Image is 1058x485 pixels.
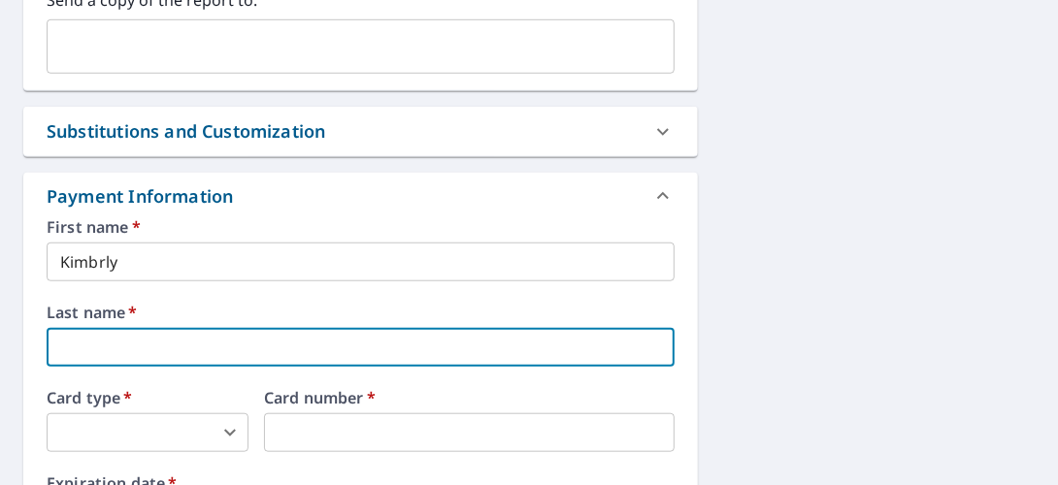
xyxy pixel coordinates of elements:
[47,413,248,452] div: ​
[264,413,675,452] iframe: secure payment field
[47,183,241,210] div: Payment Information
[264,390,675,405] label: Card number
[23,173,698,219] div: Payment Information
[23,107,698,156] div: Substitutions and Customization
[47,219,675,235] label: First name
[47,305,675,320] label: Last name
[47,390,248,405] label: Card type
[47,118,325,145] div: Substitutions and Customization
